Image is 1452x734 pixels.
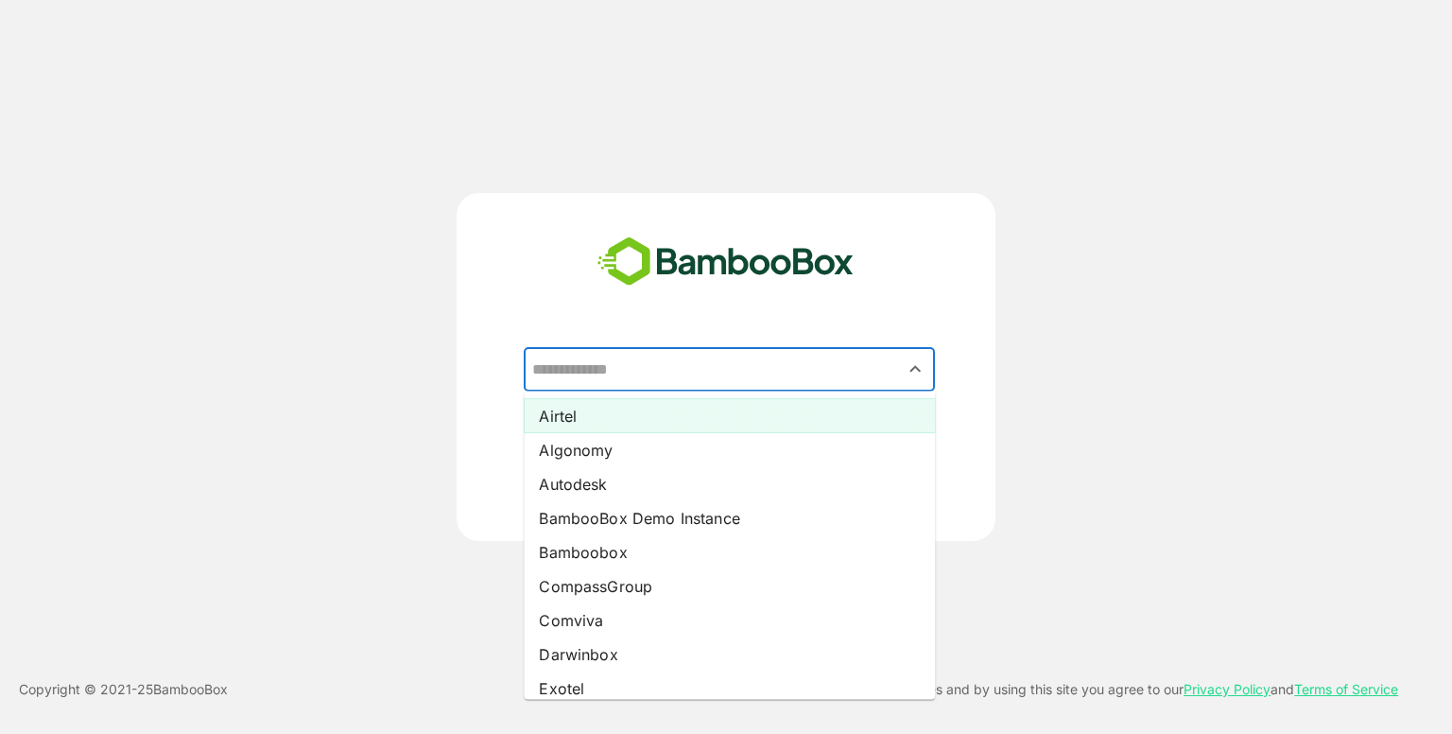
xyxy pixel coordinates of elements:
[524,433,935,467] li: Algonomy
[524,501,935,535] li: BambooBox Demo Instance
[1294,681,1398,697] a: Terms of Service
[808,678,1398,701] p: This site uses cookies and by using this site you agree to our and
[524,638,935,672] li: Darwinbox
[524,467,935,501] li: Autodesk
[524,672,935,706] li: Exotel
[19,678,228,701] p: Copyright © 2021- 25 BambooBox
[524,569,935,603] li: CompassGroup
[1184,681,1270,697] a: Privacy Policy
[903,357,928,382] button: Close
[524,603,935,638] li: Comviva
[524,399,935,433] li: Airtel
[587,231,864,293] img: bamboobox
[524,535,935,569] li: Bamboobox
